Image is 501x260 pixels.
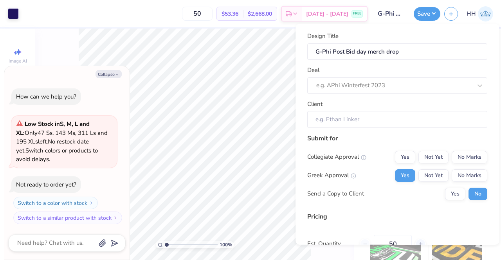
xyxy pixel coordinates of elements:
[452,169,487,181] button: No Marks
[16,138,89,154] span: No restock date yet.
[220,241,232,248] span: 100 %
[307,189,364,198] div: Send a Copy to Client
[9,58,27,64] span: Image AI
[307,152,366,161] div: Collegiate Approval
[182,7,213,21] input: – –
[13,212,122,224] button: Switch to a similar product with stock
[222,10,238,18] span: $53.36
[16,93,76,100] div: How can we help you?
[307,212,487,221] div: Pricing
[96,70,122,78] button: Collapse
[16,120,108,163] span: Only 47 Ss, 143 Ms, 311 Ls and 195 XLs left. Switch colors or products to avoid delays.
[469,187,487,200] button: No
[478,6,493,22] img: Harmon Howse
[353,11,361,16] span: FREE
[371,6,410,22] input: Untitled Design
[16,120,90,137] strong: Low Stock in S, M, L and XL :
[16,181,76,188] div: Not ready to order yet?
[395,151,415,163] button: Yes
[418,169,449,181] button: Not Yet
[113,215,118,220] img: Switch to a similar product with stock
[452,151,487,163] button: No Marks
[307,133,487,143] div: Submit for
[414,7,440,21] button: Save
[248,10,272,18] span: $2,668.00
[445,187,465,200] button: Yes
[307,32,339,41] label: Design Title
[418,151,449,163] button: Not Yet
[307,99,323,108] label: Client
[307,111,487,128] input: e.g. Ethan Linker
[467,9,476,18] span: HH
[89,201,94,205] img: Switch to a color with stock
[307,66,319,75] label: Deal
[307,239,354,248] label: Est. Quantity
[13,197,98,209] button: Switch to a color with stock
[395,169,415,181] button: Yes
[307,171,356,180] div: Greek Approval
[306,10,348,18] span: [DATE] - [DATE]
[374,235,412,253] input: – –
[467,6,493,22] a: HH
